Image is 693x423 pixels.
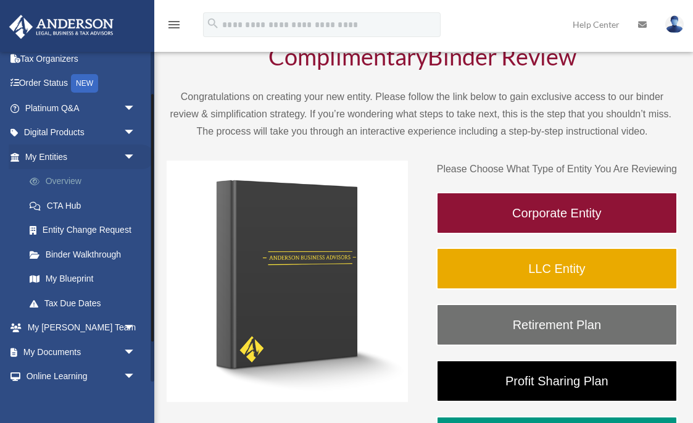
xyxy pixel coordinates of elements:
[123,96,148,121] span: arrow_drop_down
[9,46,154,71] a: Tax Organizers
[436,161,678,178] p: Please Choose What Type of Entity You Are Reviewing
[268,42,428,70] span: Complimentary
[123,144,148,170] span: arrow_drop_down
[6,15,117,39] img: Anderson Advisors Platinum Portal
[9,96,154,120] a: Platinum Q&Aarrow_drop_down
[123,120,148,146] span: arrow_drop_down
[665,15,684,33] img: User Pic
[17,242,148,267] a: Binder Walkthrough
[123,316,148,341] span: arrow_drop_down
[167,88,678,140] p: Congratulations on creating your new entity. Please follow the link below to gain exclusive acces...
[123,340,148,365] span: arrow_drop_down
[9,340,154,364] a: My Documentsarrow_drop_down
[428,42,576,70] span: Binder Review
[436,360,678,402] a: Profit Sharing Plan
[9,144,154,169] a: My Entitiesarrow_drop_down
[9,364,154,389] a: Online Learningarrow_drop_down
[167,22,181,32] a: menu
[17,291,154,316] a: Tax Due Dates
[123,364,148,390] span: arrow_drop_down
[436,304,678,346] a: Retirement Plan
[436,192,678,234] a: Corporate Entity
[436,248,678,290] a: LLC Entity
[17,267,154,291] a: My Blueprint
[17,218,154,243] a: Entity Change Request
[9,316,154,340] a: My [PERSON_NAME] Teamarrow_drop_down
[71,74,98,93] div: NEW
[17,193,154,218] a: CTA Hub
[206,17,220,30] i: search
[167,17,181,32] i: menu
[9,120,154,145] a: Digital Productsarrow_drop_down
[17,169,154,194] a: Overview
[9,71,154,96] a: Order StatusNEW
